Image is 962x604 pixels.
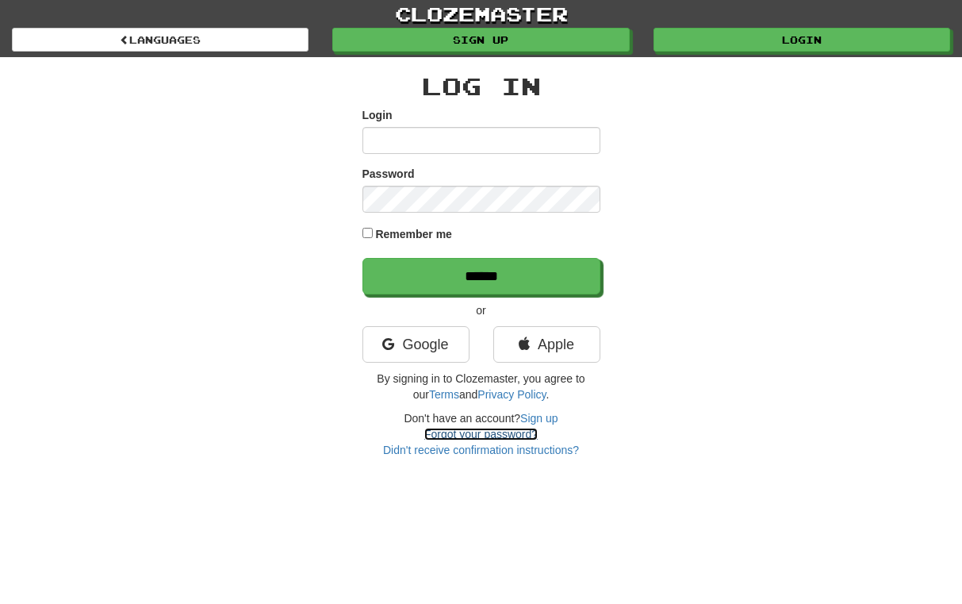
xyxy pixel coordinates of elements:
a: Languages [12,28,309,52]
a: Login [653,28,950,52]
div: Don't have an account? [362,410,600,458]
p: or [362,302,600,318]
a: Privacy Policy [477,388,546,401]
a: Google [362,326,470,363]
a: Forgot your password? [424,428,538,440]
label: Password [362,166,415,182]
a: Apple [493,326,600,363]
a: Didn't receive confirmation instructions? [383,444,579,456]
label: Login [362,107,393,123]
label: Remember me [375,226,452,242]
h2: Log In [362,73,600,99]
p: By signing in to Clozemaster, you agree to our and . [362,371,600,402]
a: Terms [429,388,459,401]
a: Sign up [332,28,629,52]
a: Sign up [520,412,558,425]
